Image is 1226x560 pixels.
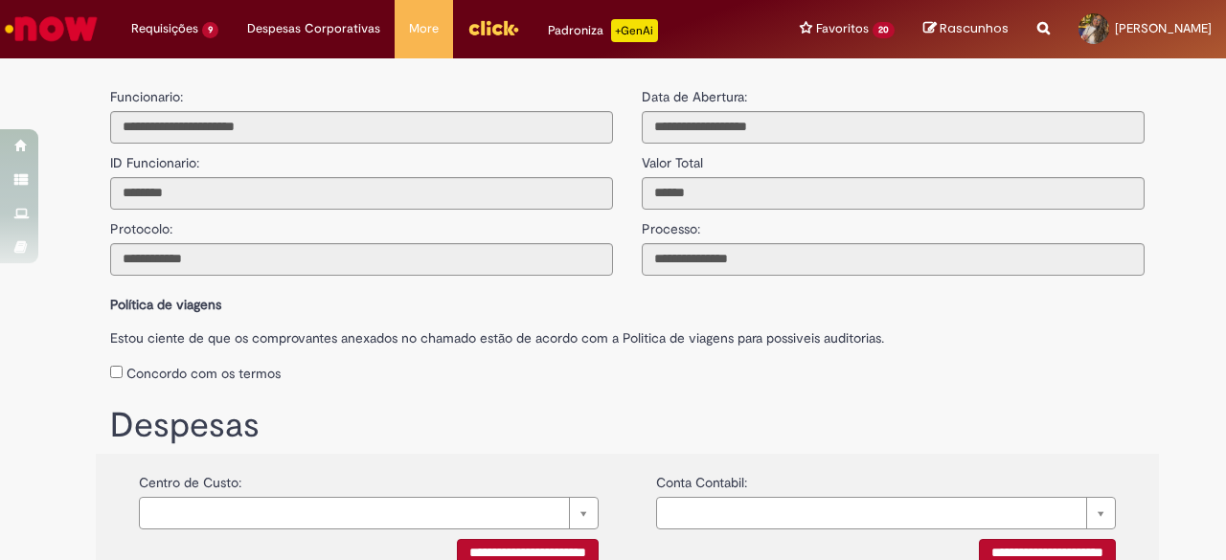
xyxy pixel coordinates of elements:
[131,19,198,38] span: Requisições
[110,87,183,106] label: Funcionario:
[2,10,101,48] img: ServiceNow
[611,19,658,42] p: +GenAi
[923,20,1009,38] a: Rascunhos
[139,497,599,529] a: Limpar campo {0}
[642,87,747,106] label: Data de Abertura:
[873,22,895,38] span: 20
[126,364,281,383] label: Concordo com os termos
[656,497,1116,529] a: Limpar campo {0}
[110,210,172,238] label: Protocolo:
[816,19,869,38] span: Favoritos
[656,463,747,492] label: Conta Contabil:
[548,19,658,42] div: Padroniza
[110,407,1145,445] h1: Despesas
[1115,20,1212,36] span: [PERSON_NAME]
[642,144,703,172] label: Valor Total
[467,13,519,42] img: click_logo_yellow_360x200.png
[642,210,700,238] label: Processo:
[110,296,221,313] b: Política de viagens
[409,19,439,38] span: More
[110,319,1145,347] label: Estou ciente de que os comprovantes anexados no chamado estão de acordo com a Politica de viagens...
[202,22,218,38] span: 9
[940,19,1009,37] span: Rascunhos
[110,144,199,172] label: ID Funcionario:
[139,463,241,492] label: Centro de Custo:
[247,19,380,38] span: Despesas Corporativas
